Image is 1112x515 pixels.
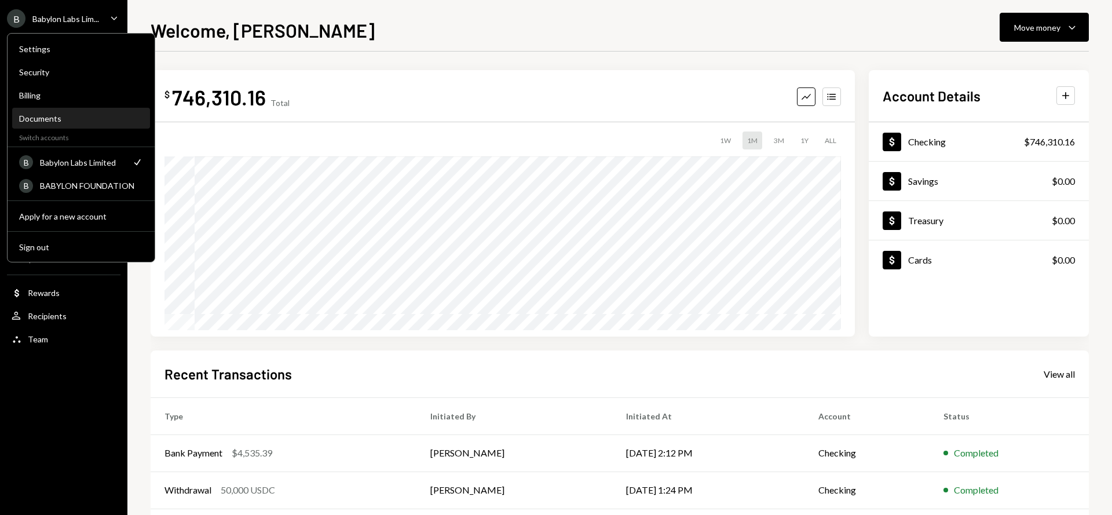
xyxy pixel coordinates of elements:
button: Sign out [12,237,150,258]
td: [DATE] 2:12 PM [612,434,804,472]
th: Account [804,397,930,434]
th: Initiated By [416,397,612,434]
div: B [19,179,33,193]
td: Checking [804,434,930,472]
td: Checking [804,472,930,509]
a: Recipients [7,305,120,326]
div: Completed [954,483,998,497]
div: Babylon Labs Lim... [32,14,99,24]
div: Total [270,98,290,108]
div: Babylon Labs Limited [40,158,125,167]
h1: Welcome, [PERSON_NAME] [151,19,375,42]
div: Savings [908,176,938,187]
div: Apply for a new account [19,211,143,221]
div: 746,310.16 [172,84,266,110]
th: Initiated At [612,397,804,434]
a: Cards$0.00 [869,240,1089,279]
div: $746,310.16 [1024,135,1075,149]
div: 3M [769,132,789,149]
th: Status [930,397,1089,434]
div: B [7,9,25,28]
div: Bank Payment [164,446,222,460]
a: BBABYLON FOUNDATION [12,175,150,196]
div: Documents [19,114,143,123]
div: $ [164,89,170,100]
th: Type [151,397,416,434]
div: 1Y [796,132,813,149]
div: B [19,155,33,169]
div: Withdrawal [164,483,211,497]
div: BABYLON FOUNDATION [40,181,143,191]
td: [DATE] 1:24 PM [612,472,804,509]
a: Team [7,328,120,349]
td: [PERSON_NAME] [416,472,612,509]
div: $0.00 [1052,174,1075,188]
div: Recipients [28,311,67,321]
div: 50,000 USDC [221,483,275,497]
a: View all [1044,367,1075,380]
div: Checking [908,136,946,147]
a: Documents [12,108,150,129]
div: Billing [19,90,143,100]
a: Security [12,61,150,82]
div: ALL [820,132,841,149]
div: Move money [1014,21,1060,34]
button: Move money [1000,13,1089,42]
div: 1M [742,132,762,149]
a: Billing [12,85,150,105]
div: 1W [715,132,736,149]
div: Completed [954,446,998,460]
div: Cards [908,254,932,265]
h2: Recent Transactions [164,364,292,383]
a: Checking$746,310.16 [869,122,1089,161]
div: Switch accounts [8,131,155,142]
div: View all [1044,368,1075,380]
button: Apply for a new account [12,206,150,227]
div: $0.00 [1052,214,1075,228]
div: Sign out [19,242,143,252]
div: Team [28,334,48,344]
a: Settings [12,38,150,59]
a: Savings$0.00 [869,162,1089,200]
h2: Account Details [883,86,981,105]
a: Treasury$0.00 [869,201,1089,240]
td: [PERSON_NAME] [416,434,612,472]
div: $0.00 [1052,253,1075,267]
a: Rewards [7,282,120,303]
div: Rewards [28,288,60,298]
div: $4,535.39 [232,446,272,460]
div: Security [19,67,143,77]
div: Treasury [908,215,943,226]
div: Settings [19,44,143,54]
